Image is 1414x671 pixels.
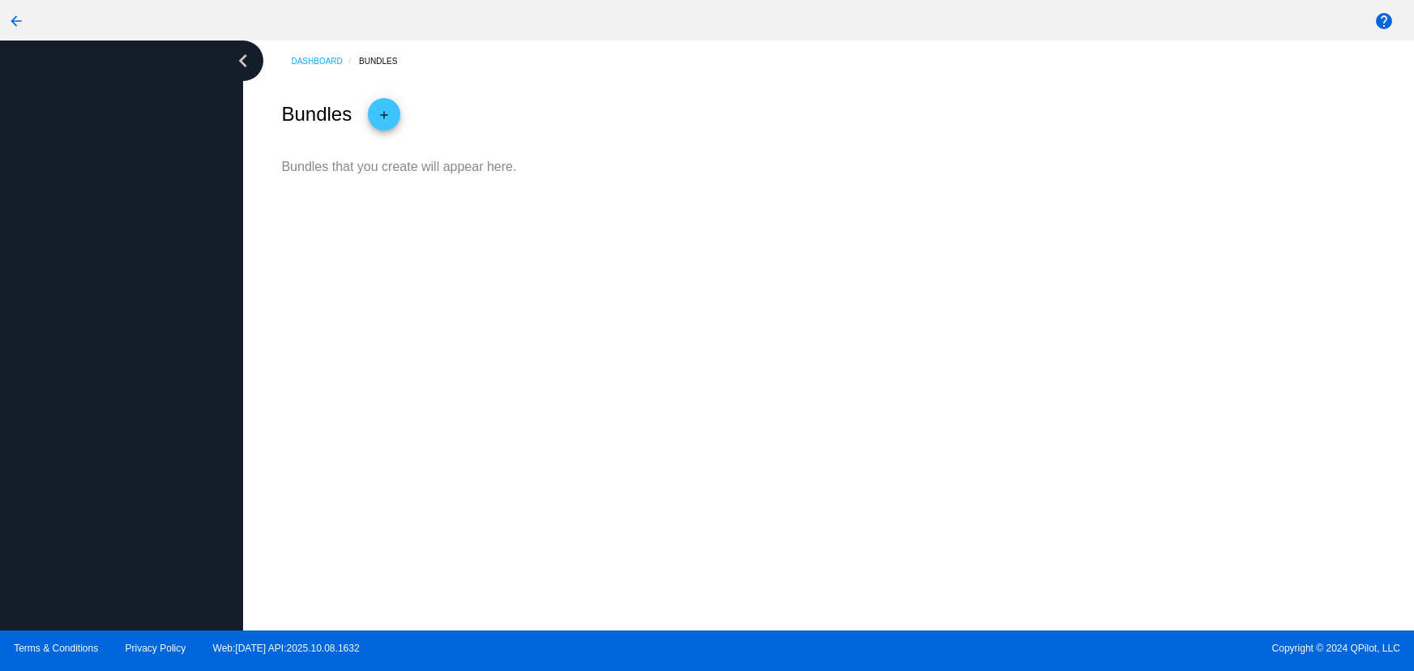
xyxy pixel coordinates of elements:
[1374,11,1394,31] mat-icon: help
[281,160,516,174] p: Bundles that you create will appear here.
[213,643,360,654] a: Web:[DATE] API:2025.10.08.1632
[721,643,1400,654] span: Copyright © 2024 QPilot, LLC
[230,48,256,74] i: chevron_left
[281,103,352,126] h2: Bundles
[6,11,26,31] mat-icon: arrow_back
[359,49,412,74] a: Bundles
[291,49,359,74] a: Dashboard
[374,105,394,132] mat-icon: add
[126,643,186,654] a: Privacy Policy
[14,643,98,654] a: Terms & Conditions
